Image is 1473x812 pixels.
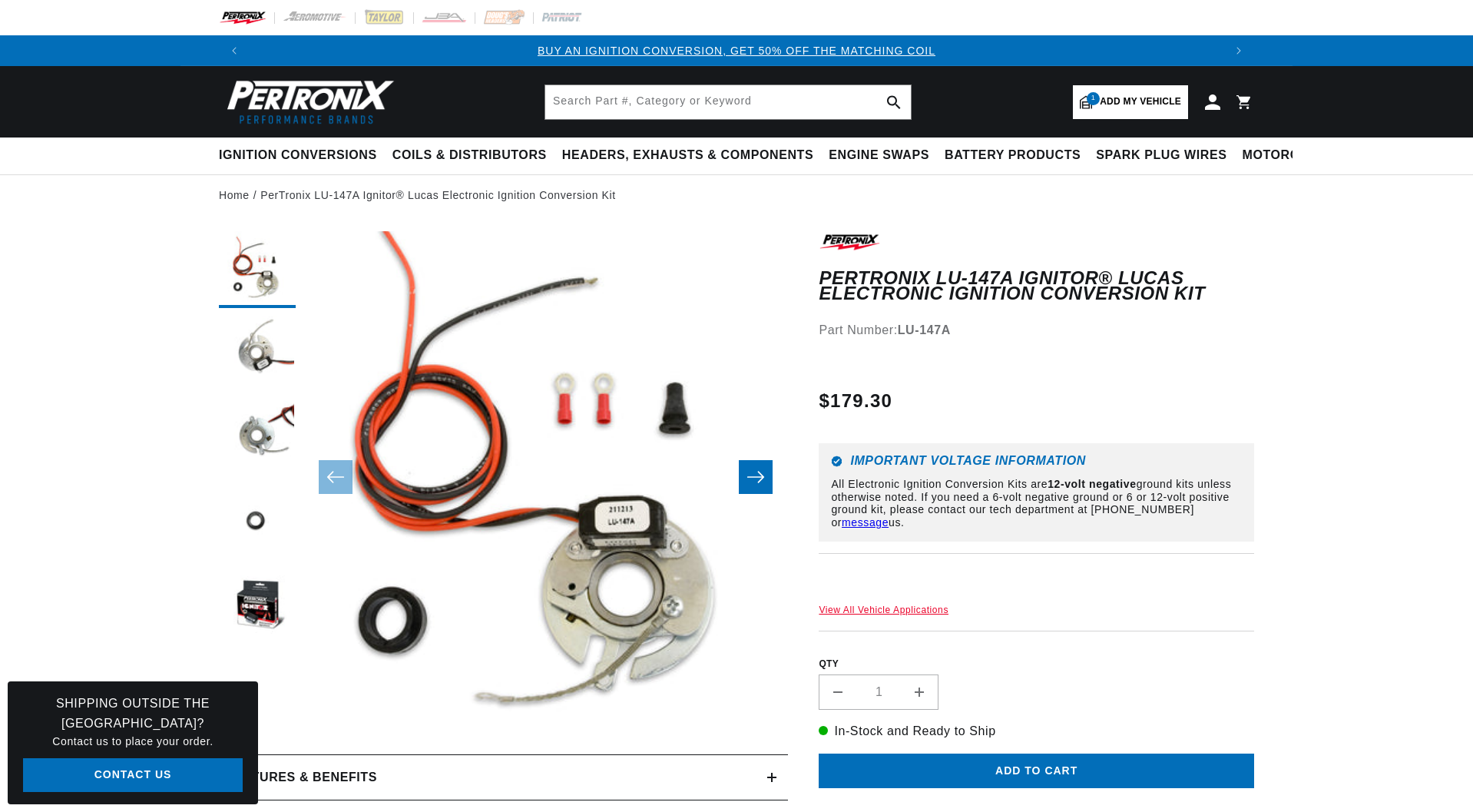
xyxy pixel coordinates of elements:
slideshow-component: Translation missing: en.sections.announcements.announcement_bar [180,35,1293,66]
nav: breadcrumbs [219,187,1254,204]
a: View All Vehicle Applications [819,605,948,615]
button: Load image 1 in gallery view [219,231,296,308]
p: In-Stock and Ready to Ship [819,721,1254,741]
button: Add to cart [819,754,1254,788]
span: Coils & Distributors [392,147,547,164]
span: Spark Plug Wires [1096,147,1226,164]
h3: Shipping Outside the [GEOGRAPHIC_DATA]? [23,694,243,733]
button: Load image 5 in gallery view [219,569,296,646]
button: search button [877,85,911,119]
summary: Ignition Conversions [219,138,385,174]
summary: Battery Products [937,138,1088,174]
a: BUY AN IGNITION CONVERSION, GET 50% OFF THE MATCHING COIL [538,45,935,57]
summary: Coils & Distributors [385,138,554,174]
label: QTY [819,658,1254,671]
media-gallery: Gallery Viewer [219,231,788,724]
button: Slide right [739,460,773,494]
a: PerTronix LU-147A Ignitor® Lucas Electronic Ignition Conversion Kit [260,187,615,204]
div: Announcement [250,42,1223,59]
summary: Spark Plug Wires [1088,138,1234,174]
button: Translation missing: en.sections.announcements.next_announcement [1223,35,1254,66]
input: Search Part #, Category or Keyword [545,85,911,119]
h1: PerTronix LU-147A Ignitor® Lucas Electronic Ignition Conversion Kit [819,270,1254,302]
h6: Important Voltage Information [831,456,1242,467]
span: Battery Products [945,147,1081,164]
p: All Electronic Ignition Conversion Kits are ground kits unless otherwise noted. If you need a 6-v... [831,478,1242,529]
div: 1 of 3 [250,42,1223,59]
button: Load image 4 in gallery view [219,485,296,562]
a: 1Add my vehicle [1073,85,1188,119]
summary: Headers, Exhausts & Components [554,138,821,174]
strong: 12-volt negative [1048,478,1136,490]
span: Add my vehicle [1100,94,1181,109]
strong: LU-147A [898,323,951,336]
a: Home [219,187,250,204]
summary: Motorcycle [1235,138,1342,174]
span: Headers, Exhausts & Components [562,147,813,164]
p: Contact us to place your order. [23,733,243,750]
button: Load image 3 in gallery view [219,400,296,477]
span: 1 [1087,92,1100,105]
div: Part Number: [819,320,1254,340]
button: Slide left [319,460,353,494]
a: message [842,516,889,529]
span: $179.30 [819,387,892,415]
summary: Features & Benefits [219,755,788,800]
img: Pertronix [219,75,396,128]
a: Contact Us [23,758,243,793]
span: Motorcycle [1243,147,1334,164]
summary: Engine Swaps [821,138,937,174]
button: Translation missing: en.sections.announcements.previous_announcement [219,35,250,66]
button: Load image 2 in gallery view [219,316,296,393]
span: Engine Swaps [829,147,929,164]
h2: Features & Benefits [227,767,377,787]
span: Ignition Conversions [219,147,377,164]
